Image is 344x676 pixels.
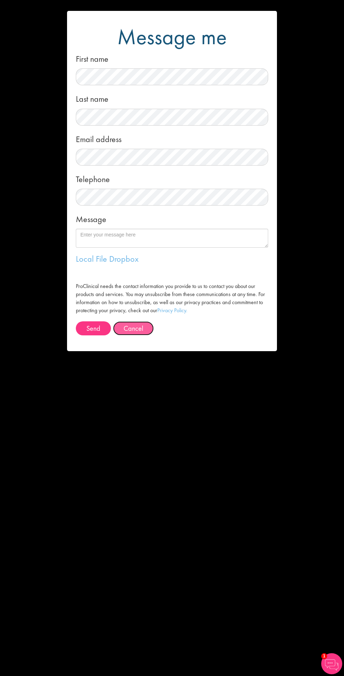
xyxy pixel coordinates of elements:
[113,321,154,335] button: Cancel
[76,321,111,335] button: Send
[76,253,107,264] a: Local File
[321,653,342,674] img: Chatbot
[109,253,139,264] a: Dropbox
[76,91,108,105] label: Last name
[76,131,121,145] label: Email address
[157,307,187,314] a: Privacy Policy.
[321,653,327,659] span: 1
[76,282,268,314] label: ProClinical needs the contact information you provide to us to contact you about our products and...
[81,28,263,46] h1: Message me
[76,51,108,65] label: First name
[76,171,110,185] label: Telephone
[76,211,106,225] label: Message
